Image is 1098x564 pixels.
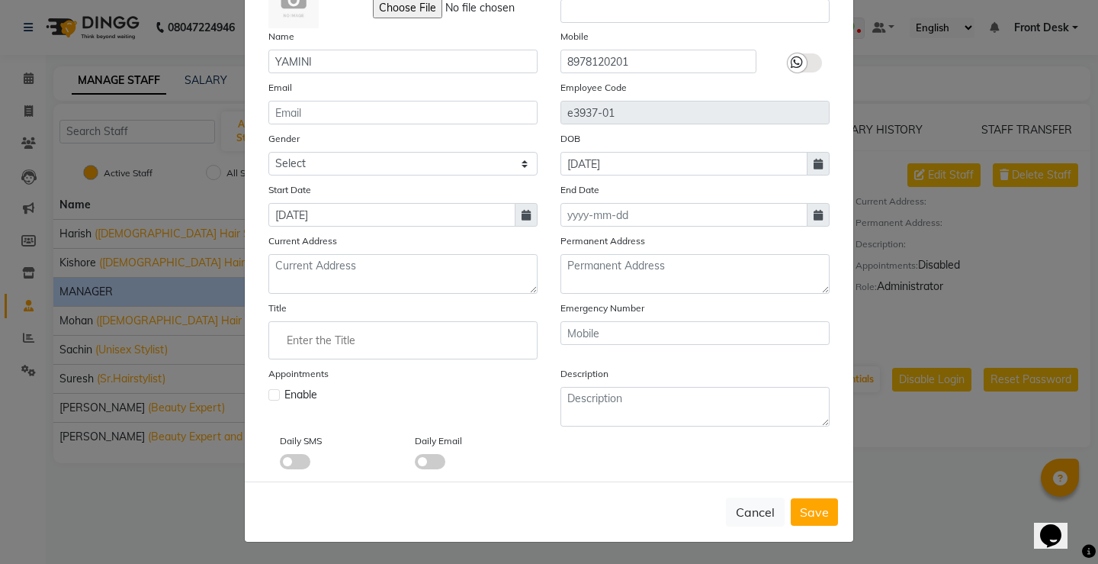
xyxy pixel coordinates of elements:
[560,152,807,176] input: yyyy-mm-dd
[268,50,538,73] input: Name
[268,367,329,381] label: Appointments
[1034,503,1083,549] iframe: chat widget
[560,101,830,124] input: Employee Code
[560,301,644,315] label: Emergency Number
[280,434,322,448] label: Daily SMS
[268,183,311,197] label: Start Date
[560,234,645,248] label: Permanent Address
[268,203,515,227] input: yyyy-mm-dd
[560,367,608,381] label: Description
[415,434,462,448] label: Daily Email
[268,132,300,146] label: Gender
[560,183,599,197] label: End Date
[268,234,337,248] label: Current Address
[268,101,538,124] input: Email
[726,498,785,527] button: Cancel
[791,498,838,526] button: Save
[560,132,580,146] label: DOB
[800,504,829,520] span: Save
[560,321,830,345] input: Mobile
[560,203,807,227] input: yyyy-mm-dd
[268,301,287,315] label: Title
[284,387,317,403] span: Enable
[268,30,294,44] label: Name
[560,50,756,73] input: Mobile
[275,325,531,356] input: Enter the Title
[268,81,292,95] label: Email
[560,81,627,95] label: Employee Code
[560,30,589,44] label: Mobile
